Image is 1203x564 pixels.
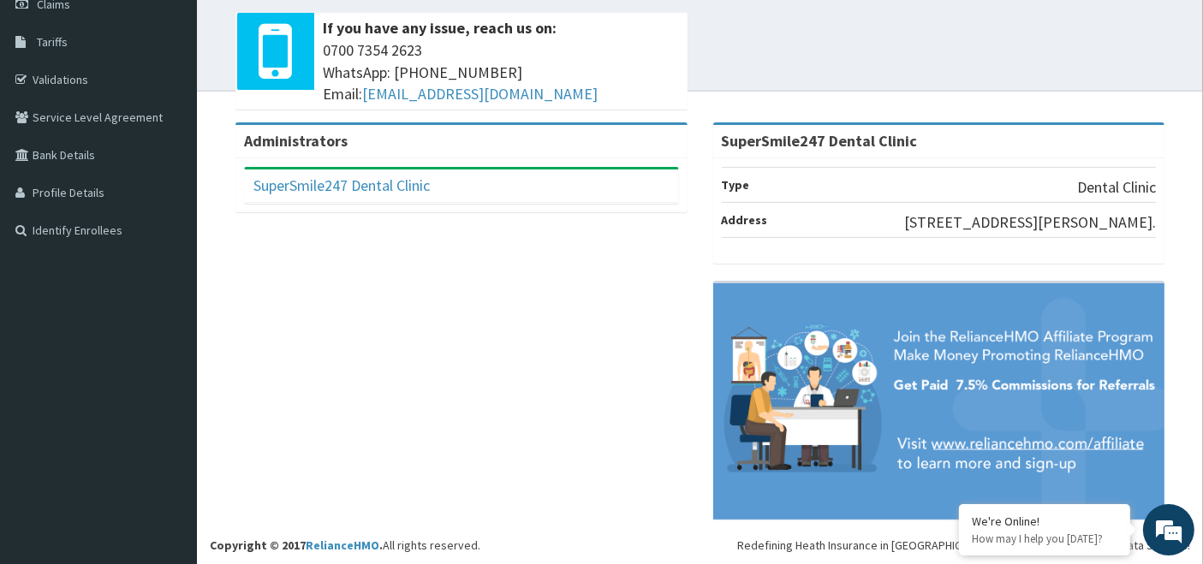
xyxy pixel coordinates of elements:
a: SuperSmile247 Dental Clinic [253,175,430,195]
strong: SuperSmile247 Dental Clinic [722,131,918,151]
b: Administrators [244,131,348,151]
b: If you have any issue, reach us on: [323,18,557,38]
span: 0700 7354 2623 WhatsApp: [PHONE_NUMBER] Email: [323,39,679,105]
div: We're Online! [972,514,1117,529]
a: RelianceHMO [306,537,379,553]
b: Address [722,212,768,228]
b: Type [722,177,750,193]
p: [STREET_ADDRESS][PERSON_NAME]. [904,211,1156,234]
p: How may I help you today? [972,531,1117,546]
p: Dental Clinic [1077,176,1156,199]
span: Tariffs [37,34,68,50]
a: [EMAIL_ADDRESS][DOMAIN_NAME] [362,84,598,104]
strong: Copyright © 2017 . [210,537,383,553]
img: provider-team-banner.png [713,283,1165,519]
div: Redefining Heath Insurance in [GEOGRAPHIC_DATA] using Telemedicine and Data Science! [737,537,1190,554]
